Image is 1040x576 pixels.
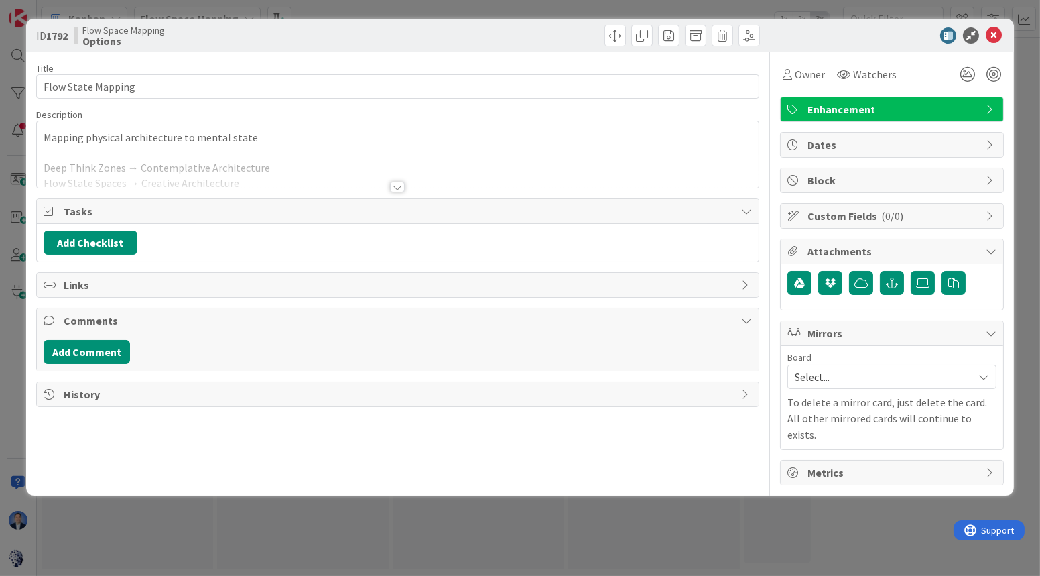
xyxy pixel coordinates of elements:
span: Select... [795,367,966,386]
span: Flow Space Mapping [82,25,165,36]
span: ID [36,27,68,44]
span: Support [28,2,61,18]
span: History [64,386,734,402]
span: Block [807,172,979,188]
span: Custom Fields [807,208,979,224]
span: Attachments [807,243,979,260]
b: Options [82,36,165,46]
span: ( 0/0 ) [881,209,903,223]
span: Enhancement [807,101,979,117]
span: Board [787,353,811,362]
label: Title [36,62,54,74]
span: Watchers [853,66,897,82]
p: Mapping physical architecture to mental state [44,130,752,146]
span: Links [64,277,734,293]
b: 1792 [46,29,68,42]
span: Tasks [64,203,734,219]
span: Mirrors [807,325,979,341]
span: Dates [807,137,979,153]
span: Owner [795,66,825,82]
p: To delete a mirror card, just delete the card. All other mirrored cards will continue to exists. [787,394,996,443]
span: Comments [64,312,734,329]
button: Add Comment [44,340,130,364]
span: Metrics [807,465,979,481]
button: Add Checklist [44,231,137,255]
input: type card name here... [36,74,759,99]
span: Description [36,109,82,121]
